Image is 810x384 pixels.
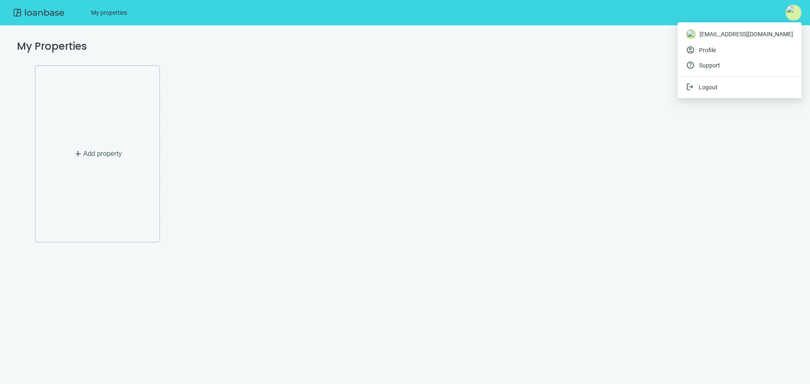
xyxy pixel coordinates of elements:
[91,9,127,16] a: My properties
[678,26,802,43] div: [EMAIL_ADDRESS][DOMAIN_NAME]
[73,149,83,158] span: add
[786,5,801,20] img: 3e3156c4-788b-481e-ab8c-13dd5f731adc
[699,61,793,70] a: Support
[686,46,695,54] span: account_circle
[686,83,694,91] span: logout
[12,4,66,21] img: Logo
[686,30,696,39] img: 3e3156c4-788b-481e-ab8c-13dd5f731adc
[699,46,793,54] span: Profile
[699,83,793,91] span: Logout
[686,61,695,70] span: help
[17,40,87,53] h4: My Properties
[35,65,160,242] button: addAdd property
